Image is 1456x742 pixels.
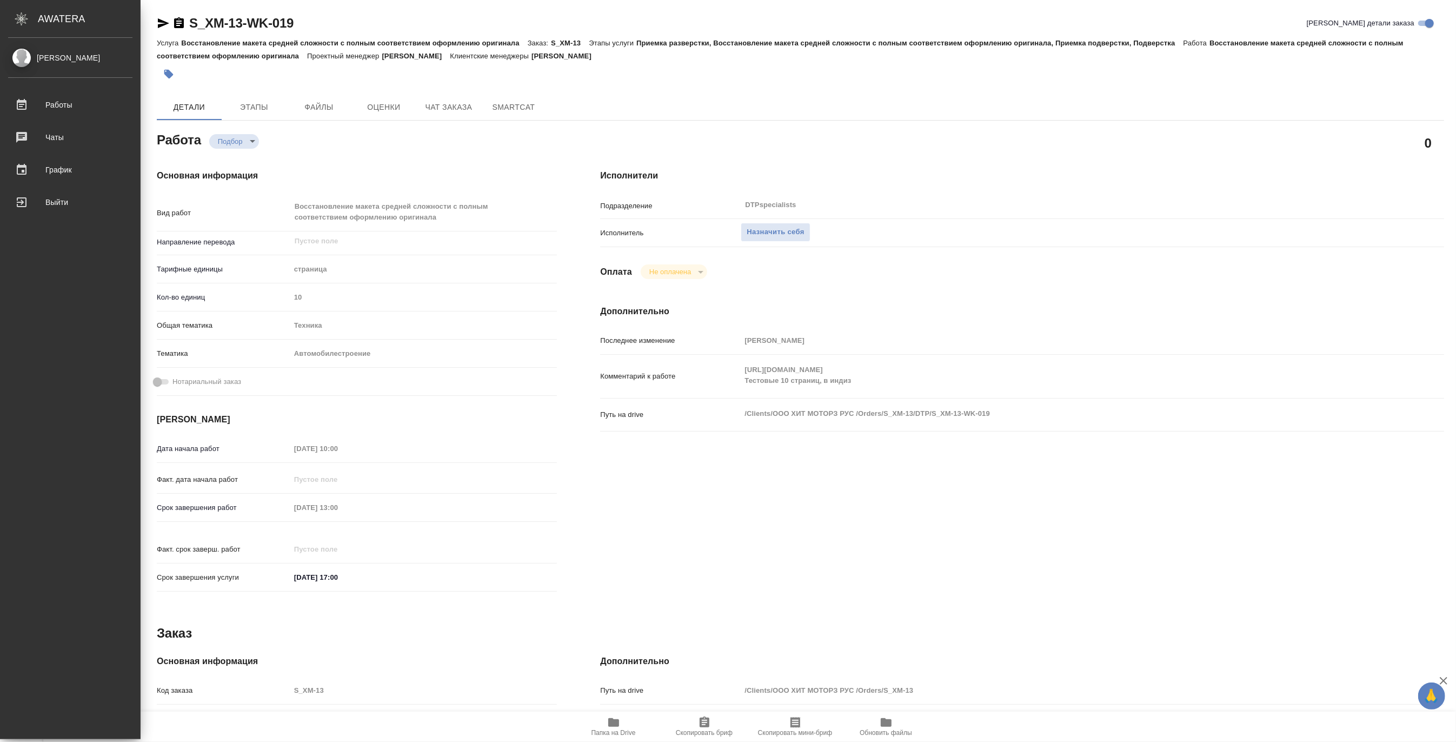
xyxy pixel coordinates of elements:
p: Заказ: [528,39,551,47]
input: Пустое поле [741,333,1373,348]
h2: Заказ [157,625,192,642]
p: Тарифные единицы [157,264,290,275]
p: Вид работ [157,208,290,218]
button: Скопировать ссылку [172,17,185,30]
p: Услуга [157,39,181,47]
p: [PERSON_NAME] [382,52,450,60]
p: Кол-во единиц [157,292,290,303]
a: Выйти [3,189,138,216]
button: Папка на Drive [568,712,659,742]
p: Факт. срок заверш. работ [157,544,290,555]
div: Выйти [8,194,132,210]
span: Этапы [228,101,280,114]
span: SmartCat [488,101,540,114]
div: страница [290,260,557,279]
span: Обновить файлы [860,729,912,737]
input: ✎ Введи что-нибудь [290,569,385,585]
span: Чат заказа [423,101,475,114]
input: Пустое поле [741,683,1373,698]
p: Клиентские менеджеры [450,52,531,60]
button: Назначить себя [741,223,810,242]
a: Чаты [3,124,138,151]
input: Пустое поле [290,441,385,456]
input: Пустое поле [290,683,557,698]
h2: 0 [1425,134,1432,152]
h4: Основная информация [157,655,557,668]
p: Дата начала работ [157,443,290,454]
span: [PERSON_NAME] детали заказа [1307,18,1414,29]
h4: [PERSON_NAME] [157,413,557,426]
span: Назначить себя [747,226,804,239]
div: Работы [8,97,132,113]
div: AWATERA [38,8,141,30]
span: Скопировать мини-бриф [758,729,832,737]
input: Пустое поле [290,500,385,515]
button: 🙏 [1418,683,1445,710]
p: Последнее изменение [600,335,741,346]
p: Подразделение [600,201,741,211]
button: Скопировать мини-бриф [750,712,841,742]
textarea: [URL][DOMAIN_NAME] Тестовые 10 страниц, в индиз [741,361,1373,390]
span: Оценки [358,101,410,114]
p: Работа [1184,39,1210,47]
p: Тематика [157,348,290,359]
div: [PERSON_NAME] [8,52,132,64]
span: Скопировать бриф [676,729,733,737]
p: Проектный менеджер [307,52,382,60]
textarea: /Clients/ООО ХИТ МОТОРЗ РУС /Orders/S_XM-13/DTP/S_XM-13-WK-019 [741,405,1373,423]
div: Техника [290,316,557,335]
input: Пустое поле [290,711,557,726]
h4: Исполнители [600,169,1444,182]
span: Папка на Drive [591,729,636,737]
button: Не оплачена [646,267,694,276]
input: Пустое поле [741,711,1373,726]
a: S_XM-13-WK-019 [189,16,294,30]
span: Нотариальный заказ [172,376,241,387]
p: Код заказа [157,685,290,696]
p: [PERSON_NAME] [531,52,600,60]
span: 🙏 [1422,685,1441,707]
div: Подбор [641,264,707,279]
p: S_XM-13 [551,39,589,47]
p: Исполнитель [600,228,741,239]
button: Скопировать ссылку для ЯМессенджера [157,17,170,30]
h4: Дополнительно [600,305,1444,318]
span: Файлы [293,101,345,114]
h2: Работа [157,129,201,149]
div: Чаты [8,129,132,145]
p: Восстановление макета средней сложности с полным соответствием оформлению оригинала [181,39,527,47]
div: Автомобилестроение [290,345,557,363]
p: Общая тематика [157,320,290,331]
input: Пустое поле [290,541,385,557]
p: Направление перевода [157,237,290,248]
button: Добавить тэг [157,62,181,86]
h4: Дополнительно [600,655,1444,668]
input: Пустое поле [290,289,557,305]
p: Приемка разверстки, Восстановление макета средней сложности с полным соответствием оформлению ори... [636,39,1183,47]
h4: Оплата [600,266,632,279]
input: Пустое поле [290,472,385,487]
button: Обновить файлы [841,712,932,742]
p: Путь на drive [600,685,741,696]
div: Подбор [209,134,259,149]
a: Работы [3,91,138,118]
a: График [3,156,138,183]
p: Комментарий к работе [600,371,741,382]
h4: Основная информация [157,169,557,182]
input: Пустое поле [294,235,532,248]
p: Факт. дата начала работ [157,474,290,485]
button: Подбор [215,137,246,146]
p: Срок завершения работ [157,502,290,513]
div: График [8,162,132,178]
button: Скопировать бриф [659,712,750,742]
p: Срок завершения услуги [157,572,290,583]
span: Детали [163,101,215,114]
p: Этапы услуги [589,39,636,47]
p: Путь на drive [600,409,741,420]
